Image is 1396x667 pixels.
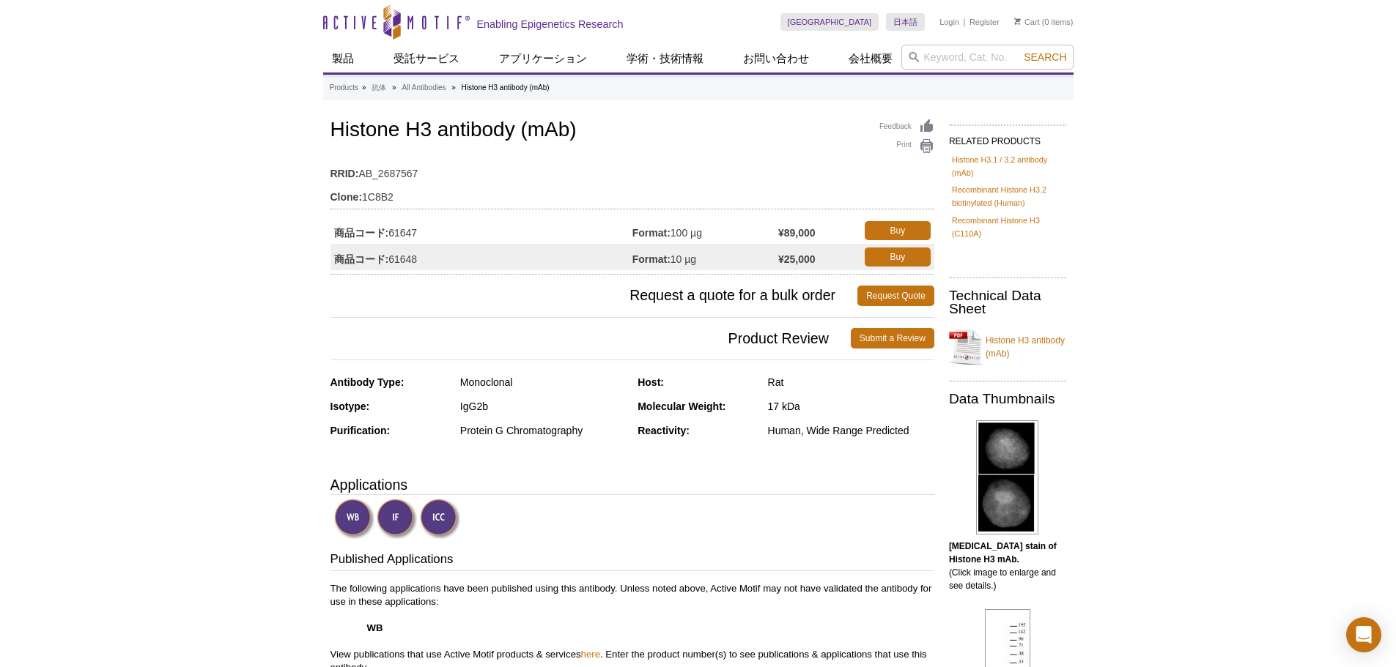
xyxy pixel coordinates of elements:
a: Buy [865,247,931,267]
a: 製品 [323,45,363,72]
a: Histone H3 antibody (mAb) [949,325,1066,369]
div: Monoclonal [460,376,627,389]
strong: Purification: [330,425,391,436]
strong: RRID: [330,167,359,180]
td: AB_2687567 [330,158,934,182]
td: 10 µg [632,244,778,270]
a: Products [330,81,358,94]
strong: ¥25,000 [778,253,816,266]
a: お問い合わせ [734,45,818,72]
img: Immunocytochemistry Validated [420,499,460,539]
a: Buy [865,221,931,240]
strong: Clone: [330,190,363,204]
strong: Reactivity: [638,425,690,436]
div: 17 kDa [768,400,934,413]
div: Protein G Chromatography [460,424,627,437]
a: 学術・技術情報 [618,45,712,72]
h2: RELATED PRODUCTS [949,124,1066,151]
h3: Published Applications [330,551,934,571]
strong: Isotype: [330,400,370,412]
a: Histone H3.1 / 3.2 antibody (mAb) [952,153,1063,179]
a: 抗体 [372,81,386,94]
h3: Applications [330,474,934,496]
img: Histone H3 antibody (mAb) tested by immunofluorescence. [976,420,1038,534]
input: Keyword, Cat. No. [901,45,1074,70]
li: » [451,83,456,92]
h2: Data Thumbnails [949,392,1066,406]
strong: 商品コード: [334,253,389,266]
div: Human, Wide Range Predicted [768,424,934,437]
a: 日本語 [886,13,925,31]
strong: Molecular Weight: [638,400,725,412]
td: 61648 [330,244,632,270]
b: [MEDICAL_DATA] stain of Histone H3 mAb. [949,541,1057,564]
strong: Format: [632,253,671,266]
img: Western Blot Validated [334,499,374,539]
li: | [964,13,966,31]
a: Recombinant Histone H3.2 biotinylated (Human) [952,183,1063,209]
strong: Host: [638,376,664,388]
h2: Enabling Epigenetics Research [477,18,624,31]
strong: Antibody Type: [330,376,405,388]
h1: Histone H3 antibody (mAb) [330,119,934,144]
li: » [392,83,396,92]
a: Request Quote [857,286,934,306]
div: Rat [768,376,934,389]
a: 受託サービス [385,45,468,72]
strong: 商品コード: [334,226,389,239]
td: 61647 [330,217,632,244]
a: Cart [1014,17,1040,27]
a: アプリケーション [490,45,596,72]
strong: Format: [632,226,671,239]
a: Submit a Review [851,328,934,349]
a: Login [939,17,959,27]
strong: WB [367,622,383,633]
a: [GEOGRAPHIC_DATA] [780,13,879,31]
img: Your Cart [1014,18,1021,25]
img: Immunofluorescence Validated [377,499,417,539]
strong: ¥89,000 [778,226,816,239]
a: Register [970,17,1000,27]
div: IgG2b [460,400,627,413]
h2: Technical Data Sheet [949,289,1066,316]
td: 1C8B2 [330,182,934,205]
li: (0 items) [1014,13,1074,31]
div: Open Intercom Messenger [1346,617,1381,652]
a: 会社概要 [840,45,901,72]
a: All Antibodies [402,81,446,94]
p: (Click image to enlarge and see details.) [949,540,1066,592]
a: Print [879,138,934,154]
button: Search [1019,51,1071,64]
span: Request a quote for a bulk order [330,286,858,306]
a: Feedback [879,119,934,135]
span: Search [1024,51,1066,63]
li: » [362,83,366,92]
a: here [581,649,600,660]
li: Histone H3 antibody (mAb) [462,83,550,92]
span: Product Review [330,328,851,349]
a: Recombinant Histone H3 (C110A) [952,214,1063,240]
td: 100 µg [632,217,778,244]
